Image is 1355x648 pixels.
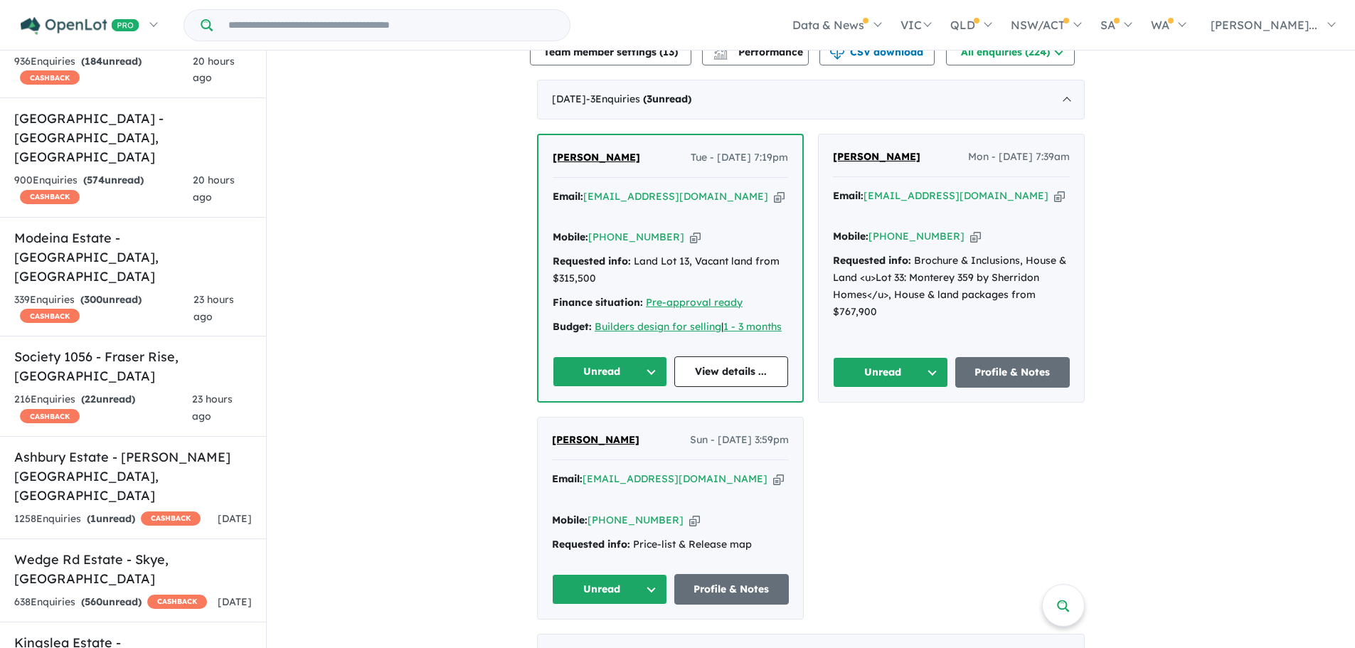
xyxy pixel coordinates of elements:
[833,150,920,163] span: [PERSON_NAME]
[218,595,252,608] span: [DATE]
[833,189,864,202] strong: Email:
[1211,18,1317,32] span: [PERSON_NAME]...
[595,320,721,333] a: Builders design for selling
[968,149,1070,166] span: Mon - [DATE] 7:39am
[553,255,631,267] strong: Requested info:
[833,254,911,267] strong: Requested info:
[14,511,201,528] div: 1258 Enquir ies
[819,37,935,65] button: CSV download
[646,296,743,309] a: Pre-approval ready
[193,55,235,85] span: 20 hours ago
[81,55,142,68] strong: ( unread)
[218,512,252,525] span: [DATE]
[773,472,784,487] button: Copy
[81,595,142,608] strong: ( unread)
[713,51,728,60] img: bar-chart.svg
[14,53,193,87] div: 936 Enquir ies
[20,409,80,423] span: CASHBACK
[216,10,567,41] input: Try estate name, suburb, builder or developer
[583,190,768,203] a: [EMAIL_ADDRESS][DOMAIN_NAME]
[553,151,640,164] span: [PERSON_NAME]
[21,17,139,35] img: Openlot PRO Logo White
[970,229,981,244] button: Copy
[20,190,80,204] span: CASHBACK
[85,393,96,405] span: 22
[588,230,684,243] a: [PHONE_NUMBER]
[553,190,583,203] strong: Email:
[85,55,102,68] span: 184
[586,92,691,105] span: - 3 Enquir ies
[14,594,207,611] div: 638 Enquir ies
[647,92,652,105] span: 3
[552,574,667,605] button: Unread
[553,319,788,336] div: |
[14,391,192,425] div: 216 Enquir ies
[689,513,700,528] button: Copy
[87,512,135,525] strong: ( unread)
[643,92,691,105] strong: ( unread)
[690,230,701,245] button: Copy
[83,174,144,186] strong: ( unread)
[80,293,142,306] strong: ( unread)
[674,574,790,605] a: Profile & Notes
[20,70,80,85] span: CASHBACK
[946,37,1075,65] button: All enquiries (224)
[90,512,96,525] span: 1
[552,514,588,526] strong: Mobile:
[14,347,252,386] h5: Society 1056 - Fraser Rise , [GEOGRAPHIC_DATA]
[14,172,193,206] div: 900 Enquir ies
[553,230,588,243] strong: Mobile:
[691,149,788,166] span: Tue - [DATE] 7:19pm
[552,536,789,553] div: Price-list & Release map
[552,472,583,485] strong: Email:
[830,46,844,60] img: download icon
[774,189,785,204] button: Copy
[674,356,789,387] a: View details ...
[14,109,252,166] h5: [GEOGRAPHIC_DATA] - [GEOGRAPHIC_DATA] , [GEOGRAPHIC_DATA]
[84,293,102,306] span: 300
[553,320,592,333] strong: Budget:
[14,228,252,286] h5: Modeina Estate - [GEOGRAPHIC_DATA] , [GEOGRAPHIC_DATA]
[690,432,789,449] span: Sun - [DATE] 3:59pm
[14,447,252,505] h5: Ashbury Estate - [PERSON_NAME][GEOGRAPHIC_DATA] , [GEOGRAPHIC_DATA]
[716,46,803,58] span: Performance
[833,149,920,166] a: [PERSON_NAME]
[552,432,639,449] a: [PERSON_NAME]
[87,174,105,186] span: 574
[553,253,788,287] div: Land Lot 13, Vacant land from $315,500
[81,393,135,405] strong: ( unread)
[537,80,1085,119] div: [DATE]
[147,595,207,609] span: CASHBACK
[833,230,868,243] strong: Mobile:
[833,357,948,388] button: Unread
[553,296,643,309] strong: Finance situation:
[702,37,809,65] button: Performance
[553,149,640,166] a: [PERSON_NAME]
[530,37,691,65] button: Team member settings (13)
[193,293,234,323] span: 23 hours ago
[868,230,965,243] a: [PHONE_NUMBER]
[14,292,193,326] div: 339 Enquir ies
[663,46,674,58] span: 13
[833,253,1070,320] div: Brochure & Inclusions, House & Land <u>Lot 33: Monterey 359 by Sherridon Homes</u>, House & land ...
[553,356,667,387] button: Unread
[193,174,235,203] span: 20 hours ago
[141,511,201,526] span: CASHBACK
[955,357,1070,388] a: Profile & Notes
[14,550,252,588] h5: Wedge Rd Estate - Skye , [GEOGRAPHIC_DATA]
[583,472,767,485] a: [EMAIL_ADDRESS][DOMAIN_NAME]
[192,393,233,423] span: 23 hours ago
[864,189,1048,202] a: [EMAIL_ADDRESS][DOMAIN_NAME]
[20,309,80,323] span: CASHBACK
[723,320,782,333] a: 1 - 3 months
[552,538,630,551] strong: Requested info:
[588,514,684,526] a: [PHONE_NUMBER]
[552,433,639,446] span: [PERSON_NAME]
[85,595,102,608] span: 560
[1054,188,1065,203] button: Copy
